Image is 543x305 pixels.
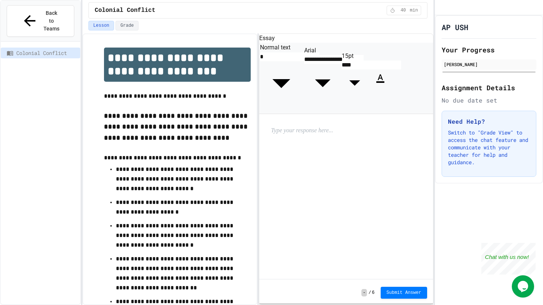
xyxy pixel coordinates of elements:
h6: Essay [259,34,433,43]
span: / [368,290,371,296]
button: Bold (⌘+B) [369,77,371,79]
button: Grade [116,21,139,30]
button: Align Right [402,77,404,79]
button: Align Center [399,77,401,79]
button: Bullet List [388,77,390,79]
button: Align Left [397,77,399,79]
span: Submit Answer [387,290,422,296]
h2: Your Progress [442,45,536,55]
div: No due date set [442,96,536,105]
span: Back to Teams [43,9,60,33]
button: Back to Teams [7,5,74,37]
iframe: chat widget [481,243,536,275]
button: Undo (⌘+Z) [406,77,408,79]
h3: Need Help? [448,117,530,126]
span: min [410,7,418,13]
span: 40 [397,7,409,13]
button: Submit Answer [381,287,427,299]
span: Colonial Conflict [95,6,155,15]
h1: AP USH [442,22,468,32]
div: [PERSON_NAME] [444,61,534,68]
span: Colonial Conflict [16,49,77,57]
button: Numbered List [390,77,393,79]
p: Switch to "Grade View" to access the chat feature and communicate with your teacher for help and ... [448,129,530,166]
div: Normal text [260,43,303,52]
div: 15pt [342,52,368,61]
h2: Assignment Details [442,82,536,93]
button: Lesson [88,21,114,30]
button: Quote [393,77,395,79]
button: Redo (⌘+⇧+Z) [408,77,410,79]
button: Italic (⌘+I) [372,77,374,79]
span: 6 [372,290,374,296]
div: Arial [304,46,341,55]
span: - [361,289,367,296]
iframe: chat widget [512,275,536,298]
